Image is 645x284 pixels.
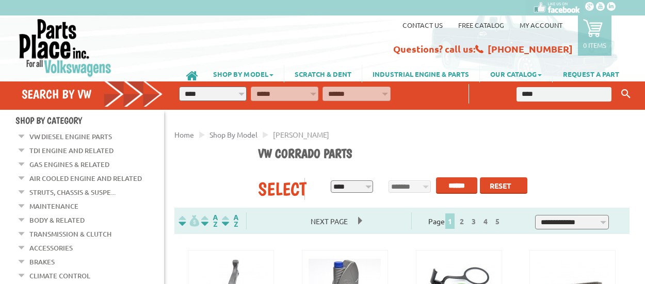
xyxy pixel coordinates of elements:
img: filterpricelow.svg [179,215,199,227]
h4: Search by VW [22,87,163,102]
a: Climate Control [29,269,90,282]
a: My Account [520,21,562,29]
div: Page [411,212,519,229]
a: INDUSTRIAL ENGINE & PARTS [362,65,479,82]
a: Free Catalog [458,21,504,29]
a: Air Cooled Engine and Related [29,172,142,185]
span: [PERSON_NAME] [273,130,329,139]
a: SHOP BY MODEL [203,65,284,82]
img: Parts Place Inc! [18,18,112,77]
a: Home [174,130,194,139]
a: Shop By Model [209,130,257,139]
a: OUR CATALOG [480,65,552,82]
a: VW Diesel Engine Parts [29,130,112,143]
a: 3 [469,216,478,226]
div: Select [258,178,305,200]
img: Sort by Headline [199,215,220,227]
span: 1 [445,213,455,229]
a: REQUEST A PART [553,65,630,82]
a: 2 [457,216,466,226]
a: Next Page [300,216,358,226]
a: Struts, Chassis & Suspe... [29,186,116,199]
a: Gas Engines & Related [29,158,109,171]
a: 0 items [578,15,611,56]
a: 4 [481,216,490,226]
a: Brakes [29,255,55,269]
a: Contact us [402,21,443,29]
a: Transmission & Clutch [29,227,111,241]
h4: Shop By Category [15,115,164,126]
a: SCRATCH & DENT [284,65,362,82]
h1: VW Corrado parts [258,146,622,162]
button: RESET [480,177,527,194]
button: Keyword Search [618,86,634,103]
a: Body & Related [29,213,85,227]
p: 0 items [583,41,606,49]
span: Next Page [300,213,358,229]
img: Sort by Sales Rank [220,215,240,227]
a: Accessories [29,241,73,255]
span: RESET [490,181,511,190]
a: 5 [493,216,502,226]
a: Maintenance [29,199,78,213]
a: TDI Engine and Related [29,144,114,157]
